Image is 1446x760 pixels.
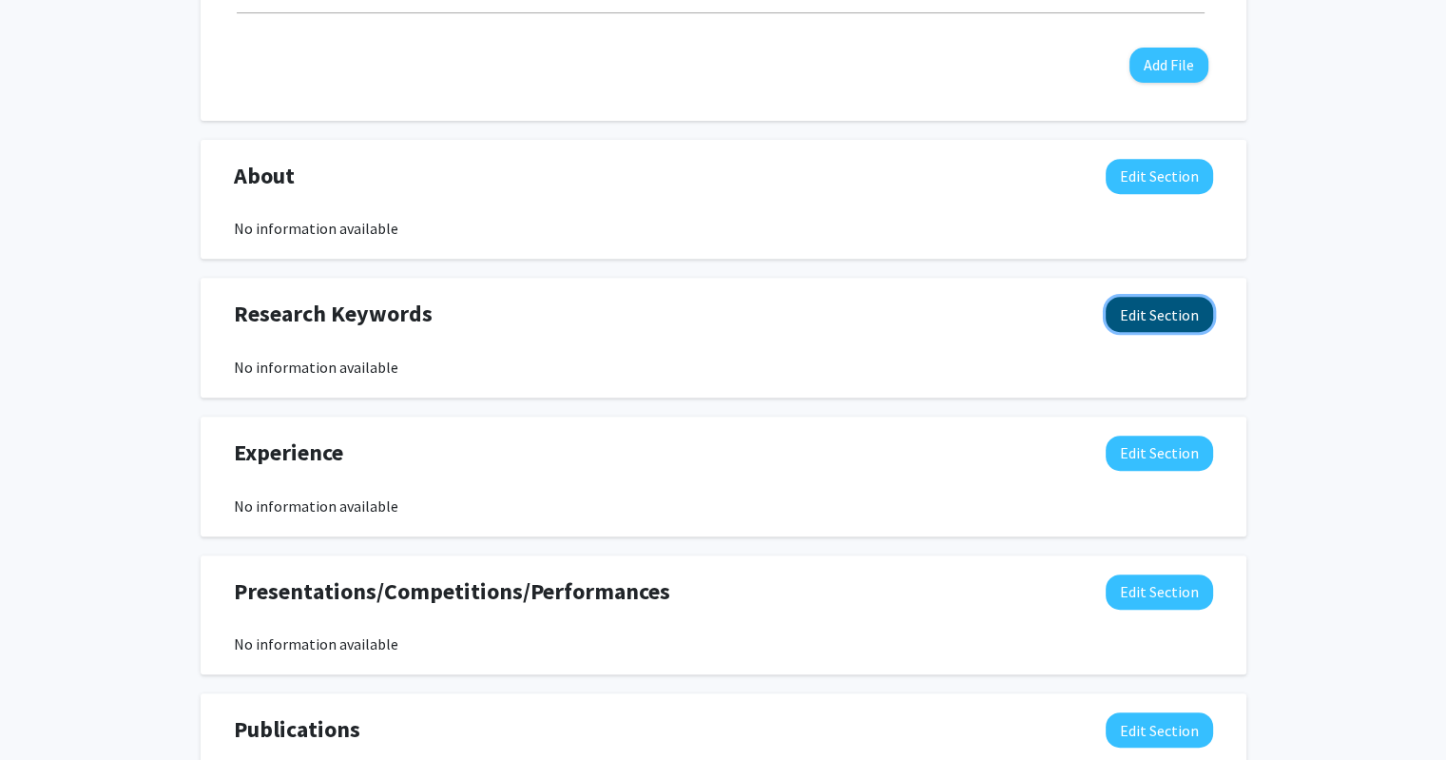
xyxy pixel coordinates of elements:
span: Presentations/Competitions/Performances [234,575,670,609]
button: Edit Presentations/Competitions/Performances [1106,575,1213,610]
span: About [234,159,295,193]
button: Edit About [1106,159,1213,194]
span: Publications [234,712,360,747]
button: Edit Experience [1106,436,1213,471]
div: No information available [234,633,1213,655]
div: No information available [234,356,1213,379]
button: Edit Research Keywords [1106,297,1213,332]
span: Research Keywords [234,297,433,331]
button: Edit Publications [1106,712,1213,748]
button: Add File [1129,48,1208,83]
iframe: Chat [14,674,81,746]
div: No information available [234,217,1213,240]
div: No information available [234,495,1213,517]
span: Experience [234,436,343,470]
